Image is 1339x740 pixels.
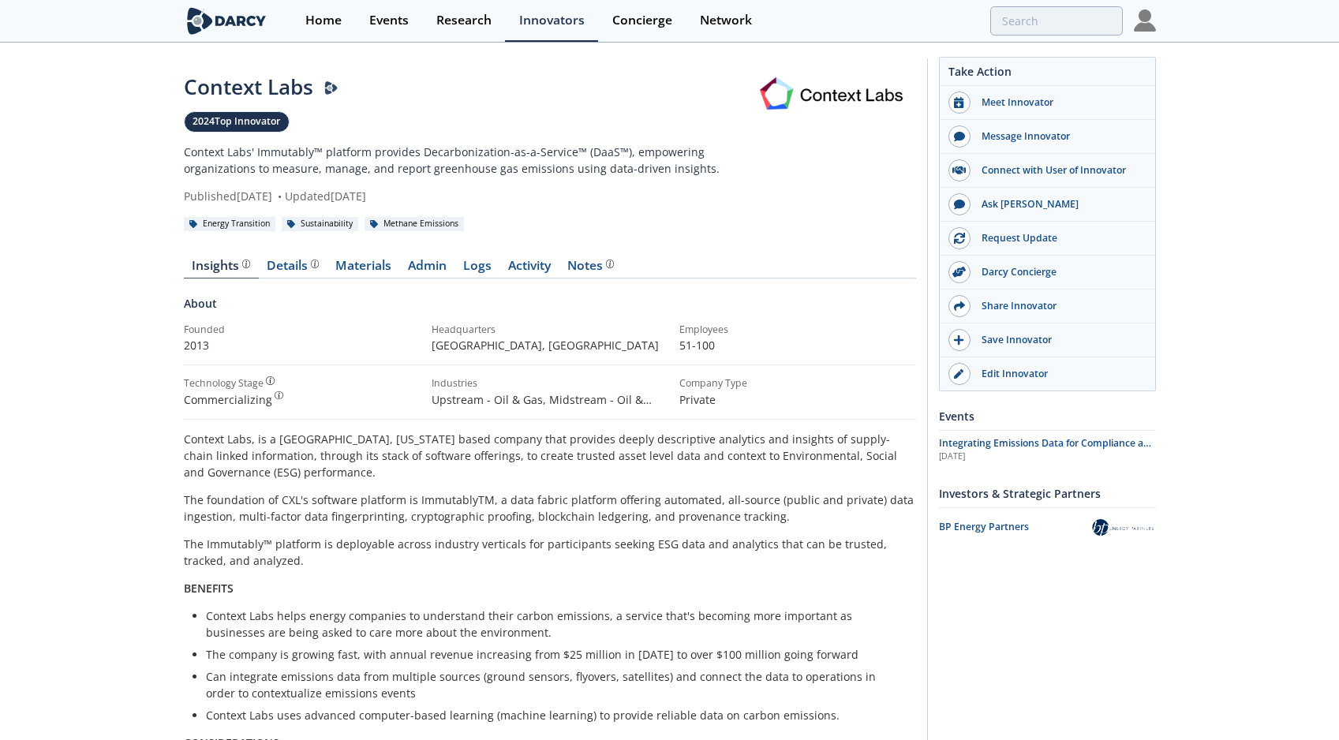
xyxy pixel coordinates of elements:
[184,188,748,204] div: Published [DATE] Updated [DATE]
[206,607,905,641] li: Context Labs helps energy companies to understand their carbon emissions, a service that's becomi...
[606,260,615,268] img: information.svg
[679,392,716,407] span: Private
[206,707,905,723] li: Context Labs uses advanced computer-based learning (machine learning) to provide reliable data on...
[455,260,500,278] a: Logs
[939,436,1156,463] a: Integrating Emissions Data for Compliance and Operational Action [DATE]
[275,189,285,204] span: •
[1273,677,1323,724] iframe: chat widget
[206,646,905,663] li: The company is growing fast, with annual revenue increasing from $25 million in [DATE] to over $1...
[184,260,259,278] a: Insights
[971,197,1147,211] div: Ask [PERSON_NAME]
[1134,9,1156,32] img: Profile
[567,260,614,272] div: Notes
[971,333,1147,347] div: Save Innovator
[327,260,400,278] a: Materials
[939,514,1156,541] a: BP Energy Partners BP Energy Partners
[679,337,916,353] p: 51-100
[184,391,421,408] div: Commercializing
[500,260,559,278] a: Activity
[242,260,251,268] img: information.svg
[679,376,916,391] div: Company Type
[369,14,409,27] div: Events
[971,299,1147,313] div: Share Innovator
[971,163,1147,178] div: Connect with User of Innovator
[184,536,916,569] p: The Immutably™ platform is deployable across industry verticals for participants seeking ESG data...
[432,392,652,424] span: Upstream - Oil & Gas, Midstream - Oil & Gas, Downstream - Oil & Gas
[311,260,320,268] img: information.svg
[400,260,455,278] a: Admin
[365,217,465,231] div: Methane Emissions
[275,391,283,400] img: information.svg
[559,260,623,278] a: Notes
[184,337,421,353] p: 2013
[184,431,916,480] p: Context Labs, is a [GEOGRAPHIC_DATA], [US_STATE] based company that provides deeply descriptive a...
[519,14,585,27] div: Innovators
[990,6,1123,36] input: Advanced Search
[282,217,359,231] div: Sustainability
[184,7,270,35] img: logo-wide.svg
[184,72,748,103] div: Context Labs
[267,260,319,272] div: Details
[259,260,327,278] a: Details
[432,376,668,391] div: Industries
[432,337,668,353] p: [GEOGRAPHIC_DATA] , [GEOGRAPHIC_DATA]
[939,450,1156,463] div: [DATE]
[184,295,916,323] div: About
[939,520,1090,534] div: BP Energy Partners
[679,323,916,337] div: Employees
[940,63,1155,86] div: Take Action
[184,491,916,525] p: The foundation of CXL's software platform is ImmutablyTM, a data fabric platform offering automat...
[971,95,1147,110] div: Meet Innovator
[700,14,752,27] div: Network
[939,436,1156,464] span: Integrating Emissions Data for Compliance and Operational Action
[432,323,668,337] div: Headquarters
[612,14,672,27] div: Concierge
[206,668,905,701] li: Can integrate emissions data from multiple sources (ground sensors, flyovers, satellites) and con...
[266,376,275,385] img: information.svg
[939,480,1156,507] div: Investors & Strategic Partners
[305,14,342,27] div: Home
[971,367,1147,381] div: Edit Innovator
[940,357,1155,391] a: Edit Innovator
[184,376,264,391] div: Technology Stage
[184,323,421,337] div: Founded
[184,581,234,596] strong: BENEFITS
[1090,519,1156,536] img: BP Energy Partners
[184,217,276,231] div: Energy Transition
[940,323,1155,357] button: Save Innovator
[324,81,338,95] img: Darcy Presenter
[971,265,1147,279] div: Darcy Concierge
[971,129,1147,144] div: Message Innovator
[184,144,748,177] p: Context Labs' Immutably™ platform provides Decarbonization-as-a-Service™ (DaaS™), empowering orga...
[939,402,1156,430] div: Events
[192,260,250,272] div: Insights
[436,14,492,27] div: Research
[971,231,1147,245] div: Request Update
[184,111,290,133] a: 2024Top Innovator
